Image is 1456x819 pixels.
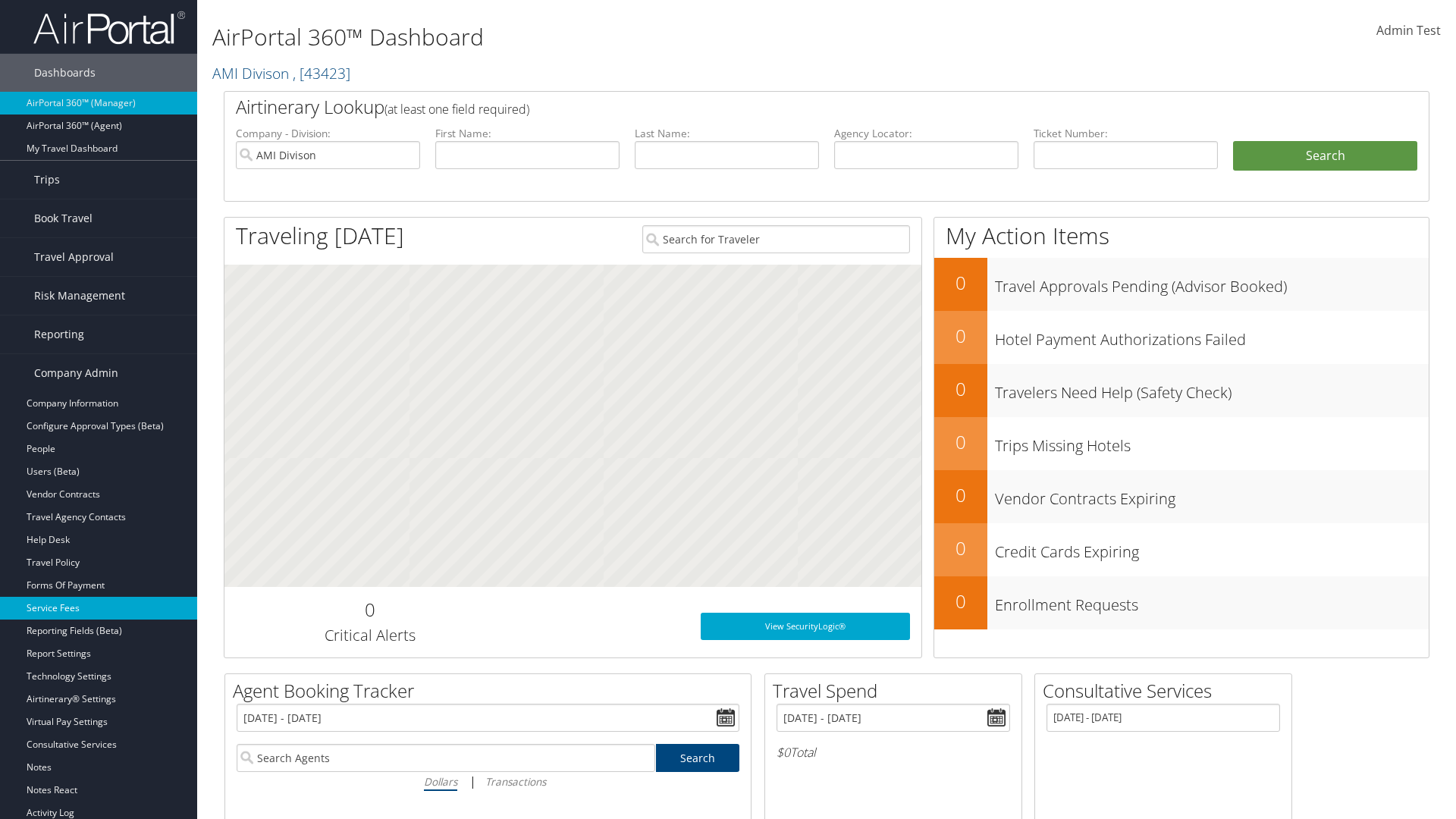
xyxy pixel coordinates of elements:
h3: Vendor Contracts Expiring [995,481,1429,510]
span: Reporting [34,315,84,353]
button: Search [1233,141,1417,171]
span: (at least one field required) [384,101,529,118]
h1: My Action Items [934,220,1429,252]
h3: Travelers Need Help (Safety Check) [995,375,1429,403]
img: airportal-logo.png [33,10,185,45]
h1: Traveling [DATE] [236,220,404,252]
a: 0Trips Missing Hotels [934,417,1429,470]
h2: Airtinerary Lookup [236,94,1317,120]
i: Transactions [485,774,546,789]
h3: Critical Alerts [236,625,504,646]
h3: Travel Approvals Pending (Advisor Booked) [995,268,1429,297]
a: 0Hotel Payment Authorizations Failed [934,311,1429,364]
h3: Credit Cards Expiring [995,534,1429,563]
span: Trips [34,161,60,199]
h2: 0 [934,270,987,296]
h2: 0 [934,588,987,614]
h3: Trips Missing Hotels [995,428,1429,457]
span: Admin Test [1376,22,1441,39]
h2: 0 [236,597,504,623]
span: , [ 43423 ] [293,63,350,83]
h3: Hotel Payment Authorizations Failed [995,322,1429,350]
span: Risk Management [34,277,125,315]
h2: 0 [934,429,987,455]
h1: AirPortal 360™ Dashboard [212,21,1031,53]
a: AMI Divison [212,63,350,83]
label: Ticket Number: [1034,126,1218,141]
a: 0Travel Approvals Pending (Advisor Booked) [934,258,1429,311]
h2: Agent Booking Tracker [233,678,751,704]
input: Search Agents [237,744,655,772]
h2: 0 [934,323,987,349]
a: Search [656,744,740,772]
h2: 0 [934,535,987,561]
a: 0Credit Cards Expiring [934,523,1429,576]
span: Company Admin [34,354,118,392]
a: 0Travelers Need Help (Safety Check) [934,364,1429,417]
input: Search for Traveler [642,225,910,253]
label: First Name: [435,126,620,141]
span: $0 [777,744,790,761]
span: Dashboards [34,54,96,92]
span: Travel Approval [34,238,114,276]
h2: Travel Spend [773,678,1021,704]
label: Company - Division: [236,126,420,141]
h3: Enrollment Requests [995,587,1429,616]
h2: 0 [934,482,987,508]
label: Last Name: [635,126,819,141]
span: Book Travel [34,199,93,237]
a: View SecurityLogic® [701,613,910,640]
h2: Consultative Services [1043,678,1291,704]
a: 0Vendor Contracts Expiring [934,470,1429,523]
a: 0Enrollment Requests [934,576,1429,629]
h6: Total [777,744,1010,761]
label: Agency Locator: [834,126,1018,141]
h2: 0 [934,376,987,402]
a: Admin Test [1376,8,1441,55]
div: | [237,772,739,791]
i: Dollars [424,774,457,789]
